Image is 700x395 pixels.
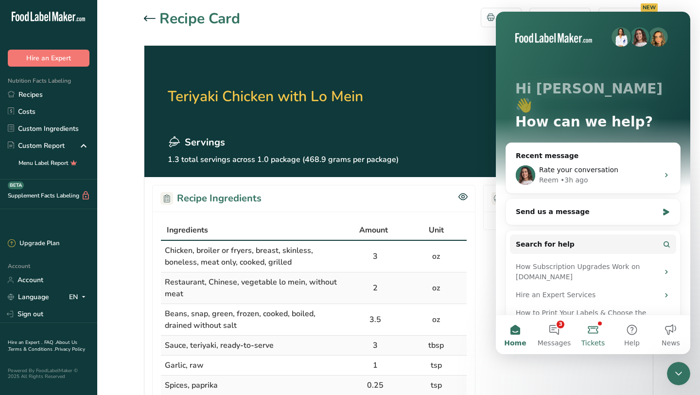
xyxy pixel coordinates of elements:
[8,239,59,249] div: Upgrade Plan
[8,288,49,305] a: Language
[529,8,591,27] button: Download
[429,224,444,236] span: Unit
[8,346,55,353] a: Terms & Conditions .
[491,191,552,206] h2: Allergens
[165,308,315,331] span: Beans, snap, green, frozen, cooked, boiled, drained without salt
[165,245,313,268] span: Chicken, broiler or fryers, breast, skinless, boneless, meat only, cooked, grilled
[345,356,406,376] td: 1
[185,135,225,150] span: Servings
[667,362,690,385] iframe: Intercom live chat
[8,50,89,67] button: Hire an Expert
[55,346,85,353] a: Privacy Policy
[405,336,467,356] td: tbsp
[159,8,240,30] h1: Recipe Card
[168,57,399,135] h2: Teriyaki Chicken with Lo Mein
[405,272,467,304] td: oz
[168,154,399,165] p: 1.3 total servings across 1.0 package (468.9 grams per package)
[359,224,388,236] span: Amount
[345,304,406,336] td: 3.5
[165,340,274,351] span: Sauce, teriyaki, ready-to-serve
[8,141,65,151] div: Custom Report
[481,8,522,27] button: Print
[44,339,56,346] a: FAQ .
[598,8,653,27] button: QR Code NEW
[641,3,658,12] div: NEW
[405,304,467,336] td: oz
[345,241,406,272] td: 3
[160,191,262,206] h2: Recipe Ingredients
[496,12,690,354] iframe: Intercom live chat
[405,356,467,376] td: tsp
[8,181,24,189] div: BETA
[167,224,208,236] span: Ingredients
[345,272,406,304] td: 2
[165,380,218,391] span: Spices, paprika
[405,241,467,272] td: oz
[165,277,337,299] span: Restaurant, Chinese, vegetable lo mein, without meat
[8,339,42,346] a: Hire an Expert .
[8,368,89,379] div: Powered By FoodLabelMaker © 2025 All Rights Reserved
[165,360,204,371] span: Garlic, raw
[8,339,77,353] a: About Us .
[345,336,406,356] td: 3
[487,12,515,23] div: Print
[69,291,89,303] div: EN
